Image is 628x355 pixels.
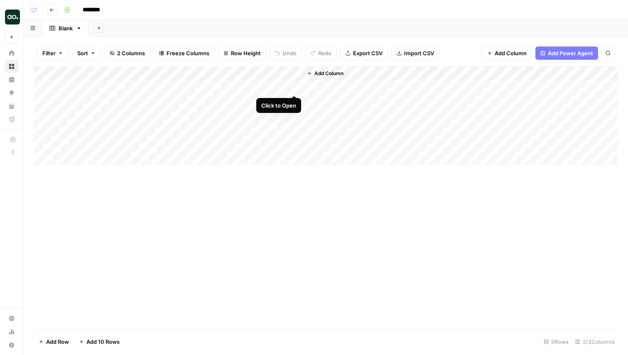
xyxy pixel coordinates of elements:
[5,86,18,100] a: Opportunities
[37,47,69,60] button: Filter
[540,335,572,348] div: 5 Rows
[42,49,56,57] span: Filter
[305,47,337,60] button: Redo
[318,49,331,57] span: Redo
[482,47,532,60] button: Add Column
[77,49,88,57] span: Sort
[117,49,145,57] span: 2 Columns
[535,47,598,60] button: Add Power Agent
[340,47,388,60] button: Export CSV
[548,49,593,57] span: Add Power Agent
[5,338,18,352] button: Help + Support
[5,325,18,338] a: Usage
[74,335,125,348] button: Add 10 Rows
[270,47,302,60] button: Undo
[5,113,18,126] a: Flightpath
[104,47,150,60] button: 2 Columns
[34,335,74,348] button: Add Row
[304,68,347,79] button: Add Column
[5,312,18,325] a: Settings
[391,47,439,60] button: Import CSV
[5,47,18,60] a: Home
[5,73,18,86] a: Insights
[261,101,296,110] div: Click to Open
[46,338,69,346] span: Add Row
[218,47,266,60] button: Row Height
[5,100,18,113] a: Your Data
[5,10,20,24] img: AirOps Builders Logo
[231,49,261,57] span: Row Height
[314,70,343,77] span: Add Column
[572,335,618,348] div: 2/2 Columns
[5,60,18,73] a: Browse
[42,20,89,37] a: Blank
[282,49,297,57] span: Undo
[404,49,434,57] span: Import CSV
[59,24,73,32] div: Blank
[72,47,101,60] button: Sort
[353,49,383,57] span: Export CSV
[154,47,215,60] button: Freeze Columns
[495,49,527,57] span: Add Column
[86,338,120,346] span: Add 10 Rows
[5,7,18,27] button: Workspace: AirOps Builders
[167,49,209,57] span: Freeze Columns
